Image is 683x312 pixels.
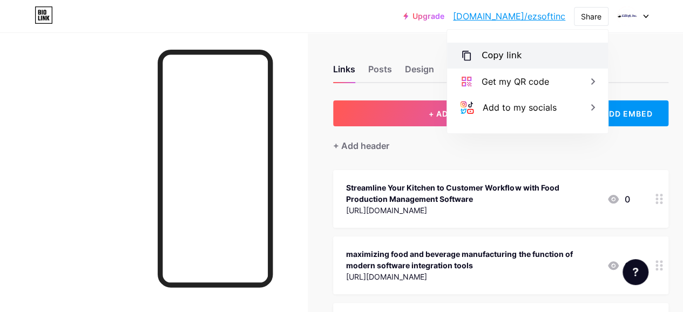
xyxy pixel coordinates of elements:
div: 0 [607,259,630,272]
img: ezsoftinc [617,6,637,26]
a: [DOMAIN_NAME]/ezsoftinc [453,10,565,23]
div: + Add header [333,139,389,152]
button: + ADD LINK [333,100,571,126]
a: Upgrade [403,12,444,21]
div: maximizing food and beverage manufacturing the function of modern software integration tools [346,248,598,271]
div: Streamline Your Kitchen to Customer Workflow with Food Production Management Software [346,182,598,205]
div: Add to my socials [483,101,557,114]
div: Copy link [482,49,522,62]
div: [URL][DOMAIN_NAME] [346,205,598,216]
div: Get my QR code [482,75,549,88]
div: + ADD EMBED [579,100,668,126]
span: + ADD LINK [429,109,475,118]
div: Links [333,63,355,82]
div: [URL][DOMAIN_NAME] [346,271,598,282]
div: 0 [607,193,630,206]
div: Design [405,63,434,82]
div: Posts [368,63,392,82]
div: Share [581,11,601,22]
